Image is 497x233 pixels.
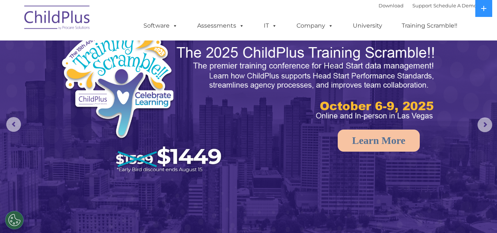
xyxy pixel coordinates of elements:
[289,18,341,33] a: Company
[5,211,24,229] button: Cookies Settings
[433,3,477,8] a: Schedule A Demo
[21,0,94,37] img: ChildPlus by Procare Solutions
[379,3,477,8] font: |
[136,18,185,33] a: Software
[190,18,252,33] a: Assessments
[379,3,404,8] a: Download
[338,130,420,152] a: Learn More
[412,3,432,8] a: Support
[345,18,390,33] a: University
[394,18,465,33] a: Training Scramble!!
[256,18,284,33] a: IT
